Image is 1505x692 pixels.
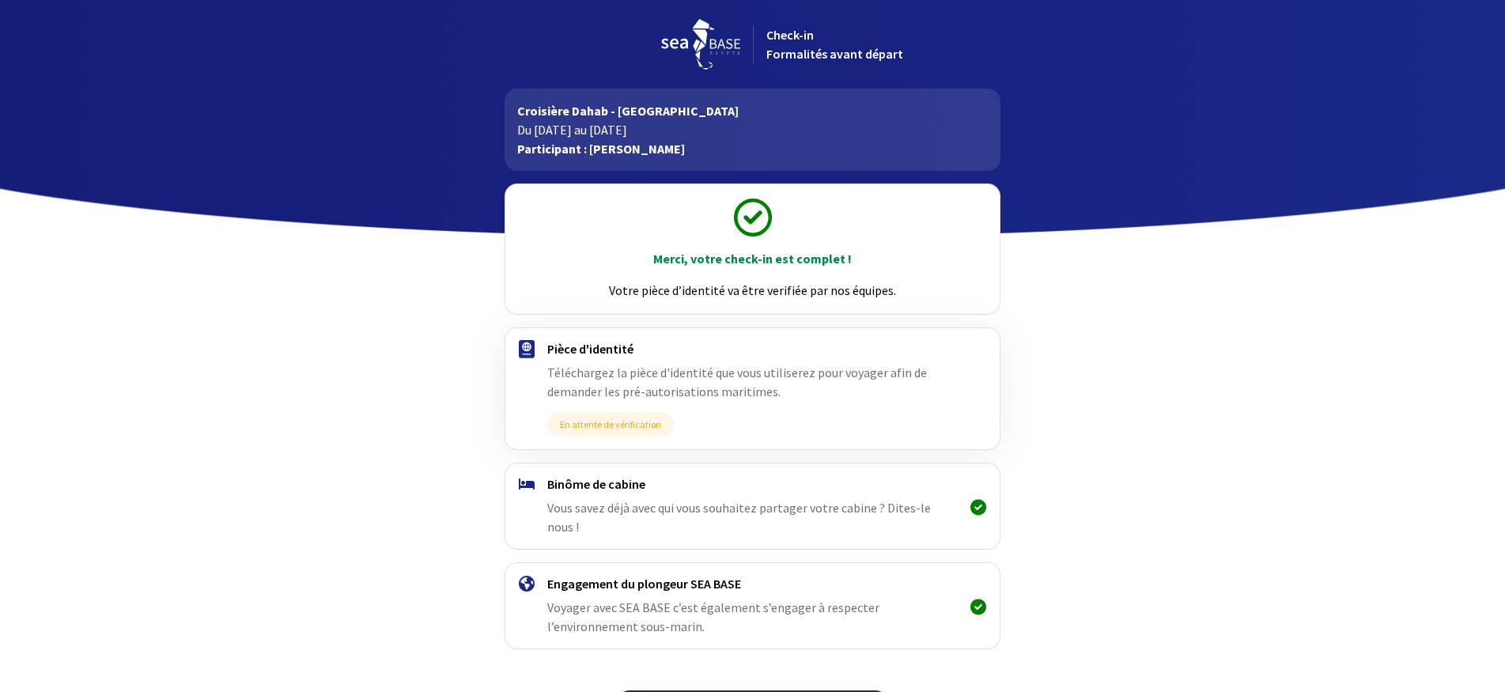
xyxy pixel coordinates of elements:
[517,139,988,158] p: Participant : [PERSON_NAME]
[519,478,535,490] img: binome.svg
[547,365,927,399] span: Téléchargez la pièce d'identité que vous utiliserez pour voyager afin de demander les pré-autoris...
[547,500,931,535] span: Vous savez déjà avec qui vous souhaitez partager votre cabine ? Dites-le nous !
[519,340,535,358] img: passport.svg
[547,412,674,437] span: En attente de vérification
[547,576,958,592] h4: Engagement du plongeur SEA BASE
[547,476,958,492] h4: Binôme de cabine
[519,576,535,592] img: engagement.svg
[520,281,985,300] p: Votre pièce d’identité va être verifiée par nos équipes.
[661,19,740,70] img: logo_seabase.svg
[547,341,958,357] h4: Pièce d'identité
[766,27,903,62] span: Check-in Formalités avant départ
[520,249,985,268] p: Merci, votre check-in est complet !
[547,599,879,634] span: Voyager avec SEA BASE c’est également s’engager à respecter l’environnement sous-marin.
[517,101,988,120] p: Croisière Dahab - [GEOGRAPHIC_DATA]
[517,120,988,139] p: Du [DATE] au [DATE]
